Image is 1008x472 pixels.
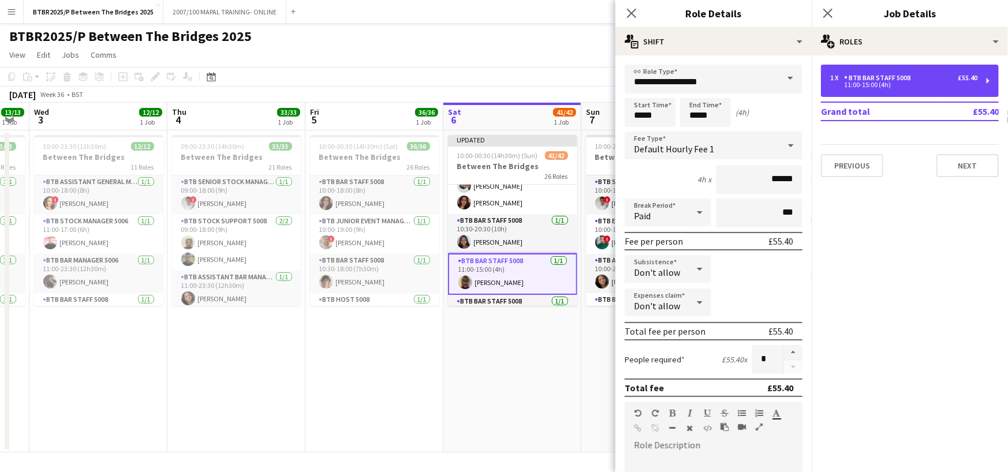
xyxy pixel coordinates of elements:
[686,409,694,418] button: Italic
[936,154,999,177] button: Next
[34,175,163,215] app-card-role: BTB Assistant General Manager 50061/110:00-18:00 (8h)![PERSON_NAME]
[310,135,439,306] app-job-card: 10:00-00:30 (14h30m) (Sat)36/36Between The Bridges26 RolesBTB Bar Staff 50081/110:00-18:00 (8h)[P...
[277,108,300,117] span: 33/33
[958,74,977,82] div: £55.40
[615,6,812,21] h3: Role Details
[720,422,729,432] button: Paste as plain text
[634,143,714,155] span: Default Hourly Fee 1
[448,295,577,334] app-card-role: BTB Bar Staff 50081/111:00-15:30 (4h30m)
[52,196,59,203] span: !
[57,47,84,62] a: Jobs
[86,47,121,62] a: Comms
[34,254,163,293] app-card-role: BTB Bar Manager 50061/111:00-23:30 (12h30m)[PERSON_NAME]
[669,424,677,433] button: Horizontal Line
[554,118,576,126] div: 1 Job
[586,152,715,162] h3: Between The Bridges
[586,135,715,306] div: 10:00-23:30 (13h30m)15/15Between The Bridges12 RolesBTB Senior Stock Manager 50061/110:00-17:00 (...
[131,142,154,151] span: 12/12
[172,135,301,306] div: 09:00-23:30 (14h30m)33/33Between The Bridges21 RolesBTB Senior Stock Manager 50061/109:00-18:00 (...
[62,50,79,60] span: Jobs
[703,409,711,418] button: Underline
[310,254,439,293] app-card-role: BTB Bar Staff 50081/110:30-18:00 (7h30m)[PERSON_NAME]
[172,152,301,162] h3: Between The Bridges
[448,107,461,117] span: Sat
[738,409,746,418] button: Unordered List
[1,108,24,117] span: 13/13
[131,163,154,171] span: 11 Roles
[545,151,568,160] span: 41/42
[830,74,844,82] div: 1 x
[38,90,67,99] span: Week 36
[72,90,83,99] div: BST
[32,113,49,126] span: 3
[669,409,677,418] button: Bold
[821,102,936,121] td: Grand total
[170,113,186,126] span: 4
[812,28,1008,55] div: Roles
[844,74,915,82] div: BTB Bar Staff 5008
[545,172,568,181] span: 26 Roles
[9,50,25,60] span: View
[738,422,746,432] button: Insert video
[9,28,252,45] h1: BTBR2025/P Between The Bridges 2025
[310,215,439,254] app-card-role: BTB Junior Event Manager 50391/110:00-19:00 (9h)![PERSON_NAME]
[448,253,577,295] app-card-role: BTB Bar Staff 50081/111:00-15:00 (4h)[PERSON_NAME]
[34,135,163,306] app-job-card: 10:00-23:30 (13h30m)12/12Between The Bridges11 RolesBTB Assistant General Manager 50061/110:00-18...
[181,142,245,151] span: 09:00-23:30 (14h30m)
[328,235,335,242] span: !
[37,50,50,60] span: Edit
[407,142,430,151] span: 36/36
[91,50,117,60] span: Comms
[736,107,749,118] div: (4h)
[163,1,286,23] button: 2007/100 MAPAL TRAINING- ONLINE
[584,113,600,126] span: 7
[703,424,711,433] button: HTML Code
[755,409,763,418] button: Ordered List
[768,235,793,247] div: £55.40
[812,6,1008,21] h3: Job Details
[720,409,729,418] button: Strikethrough
[634,409,642,418] button: Undo
[615,28,812,55] div: Shift
[697,174,711,185] div: 4h x
[772,409,781,418] button: Text Color
[625,235,683,247] div: Fee per person
[651,409,659,418] button: Redo
[269,142,292,151] span: 33/33
[407,163,430,171] span: 26 Roles
[2,118,24,126] div: 1 Job
[172,175,301,215] app-card-role: BTB Senior Stock Manager 50061/109:00-18:00 (9h)![PERSON_NAME]
[5,47,30,62] a: View
[448,214,577,253] app-card-role: BTB Bar Staff 50081/110:30-20:30 (10h)[PERSON_NAME]
[604,235,611,242] span: !
[43,142,107,151] span: 10:00-23:30 (13h30m)
[278,118,300,126] div: 1 Job
[586,107,600,117] span: Sun
[448,135,577,306] app-job-card: Updated10:00-00:30 (14h30m) (Sun)41/42Between The Bridges26 RolesBTB Bar Staff 50083/310:30-17:30...
[140,118,162,126] div: 1 Job
[310,293,439,332] app-card-role: BTB Host 50081/110:30-18:00 (7h30m)
[634,210,651,222] span: Paid
[34,152,163,162] h3: Between The Bridges
[634,300,680,312] span: Don't allow
[9,89,36,100] div: [DATE]
[722,354,747,365] div: £55.40 x
[448,161,577,171] h3: Between The Bridges
[190,196,197,203] span: !
[586,293,715,366] app-card-role: BTB Bar Staff 50083/310:30-17:30 (7h)
[767,382,793,394] div: £55.40
[269,163,292,171] span: 21 Roles
[586,215,715,254] app-card-role: BTB Event Manager 50391/110:00-18:00 (8h)![PERSON_NAME]
[634,267,680,278] span: Don't allow
[625,325,705,337] div: Total fee per person
[34,107,49,117] span: Wed
[448,135,577,144] div: Updated
[586,254,715,293] app-card-role: BTB Assistant Bar Manager 50061/110:00-23:30 (13h30m)[PERSON_NAME]
[604,196,611,203] span: !
[416,118,438,126] div: 1 Job
[172,271,301,310] app-card-role: BTB Assistant Bar Manager 50061/111:00-23:30 (12h30m)[PERSON_NAME]
[755,422,763,432] button: Fullscreen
